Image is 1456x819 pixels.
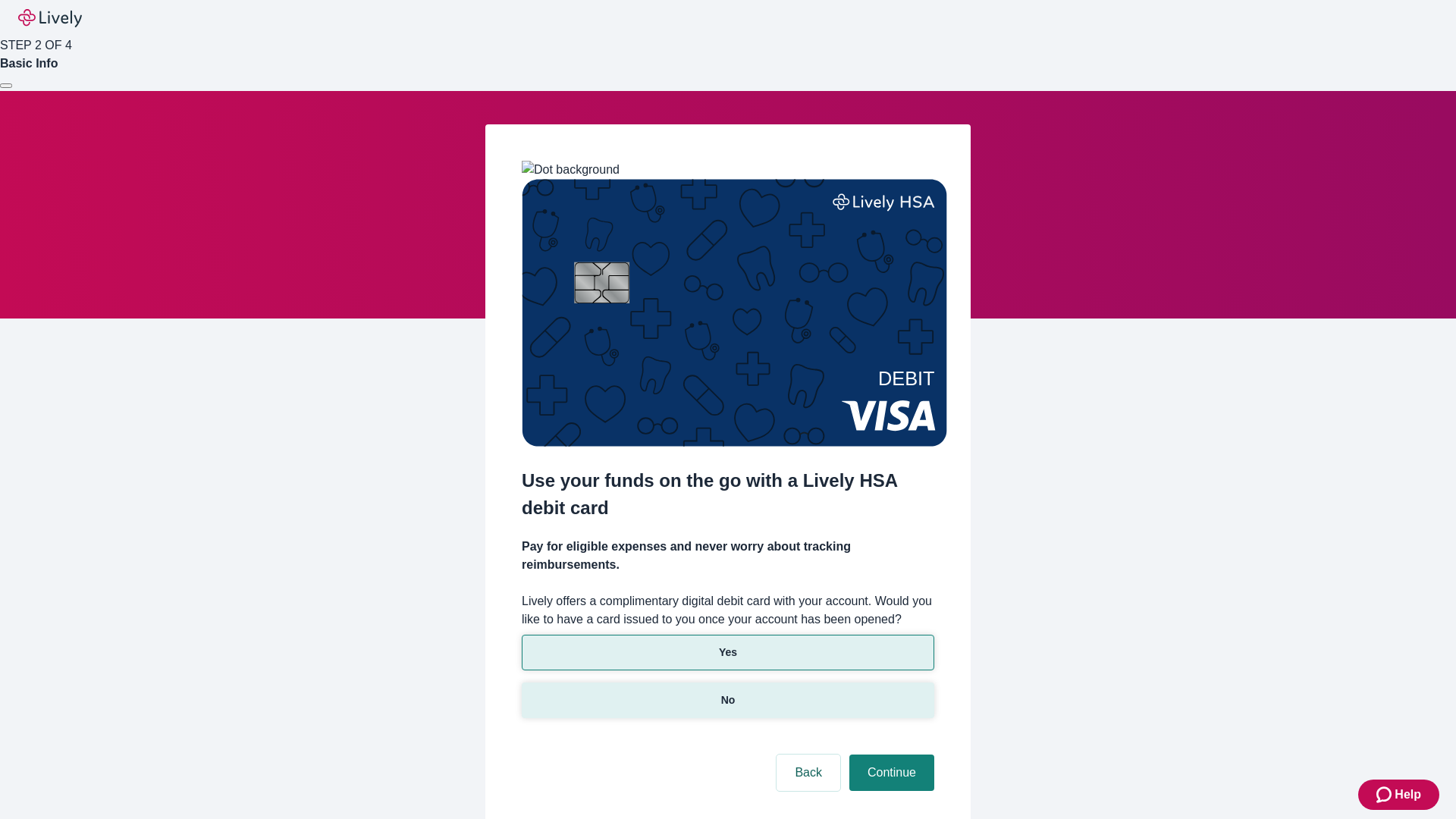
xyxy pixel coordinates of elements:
[1358,780,1439,810] button: Zendesk support iconHelp
[721,692,736,708] p: No
[849,755,934,791] button: Continue
[522,635,934,670] button: Yes
[777,755,840,791] button: Back
[522,179,947,447] img: Debit card
[1395,786,1421,804] span: Help
[18,9,82,27] img: Lively
[522,592,934,629] label: Lively offers a complimentary digital debit card with your account. Would you like to have a card...
[522,538,934,574] h4: Pay for eligible expenses and never worry about tracking reimbursements.
[1376,786,1395,804] svg: Zendesk support icon
[719,645,737,661] p: Yes
[522,161,620,179] img: Dot background
[522,682,934,718] button: No
[522,467,934,522] h2: Use your funds on the go with a Lively HSA debit card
